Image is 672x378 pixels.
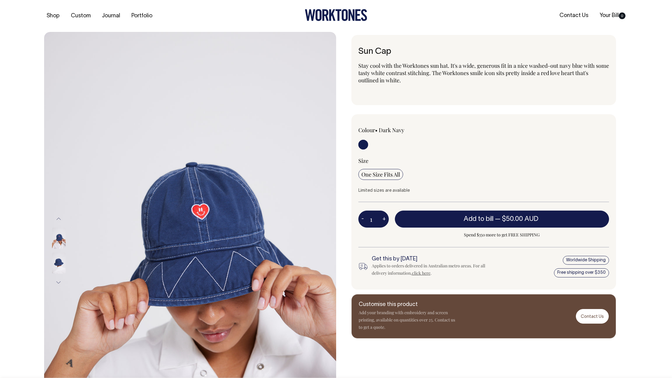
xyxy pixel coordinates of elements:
a: Contact Us [557,11,591,21]
span: 0 [619,12,625,19]
a: Your Bill0 [597,11,628,21]
a: Portfolio [129,11,155,21]
span: — [495,216,540,222]
span: $50.00 AUD [502,216,538,222]
input: One Size Fits All [358,169,403,180]
span: Stay cool with the Worktones sun hat. It's a wide, generous fit in a nice washed-out navy blue wi... [358,62,609,84]
span: • [375,126,378,134]
button: Next [54,276,63,289]
span: Add to bill [464,216,493,222]
h1: Sun Cap [358,47,609,57]
button: - [358,213,367,225]
a: click here [412,270,430,276]
div: Colour [358,126,459,134]
h6: Customise this product [359,302,456,308]
a: Shop [44,11,62,21]
a: Contact Us [576,309,609,323]
div: Size [358,157,609,164]
span: Spend $350 more to get FREE SHIPPING [395,231,609,239]
img: indigo [52,228,66,249]
button: Previous [54,212,63,226]
a: Custom [68,11,93,21]
a: Journal [99,11,123,21]
span: Limited sizes are available [358,189,410,193]
label: Dark Navy [379,126,404,134]
div: Applies to orders delivered in Australian metro areas. For all delivery information, . [372,262,495,277]
img: indigo [52,253,66,274]
h6: Get this by [DATE] [372,256,495,262]
p: Add your branding with embroidery and screen printing, available on quantities over 25. Contact u... [359,309,456,331]
span: One Size Fits All [361,171,400,178]
button: Add to bill —$50.00 AUD [395,211,609,228]
button: + [379,213,389,225]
